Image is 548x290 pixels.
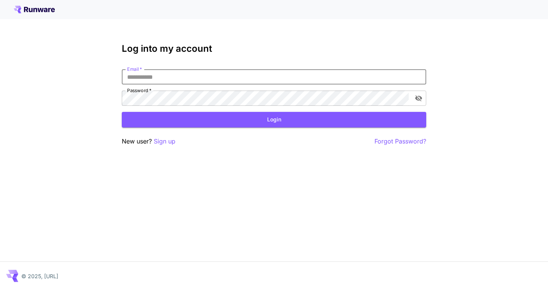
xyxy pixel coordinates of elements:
button: Sign up [154,137,175,146]
p: New user? [122,137,175,146]
button: toggle password visibility [412,91,425,105]
label: Email [127,66,142,72]
label: Password [127,87,151,94]
p: © 2025, [URL] [21,272,58,280]
button: Forgot Password? [374,137,426,146]
h3: Log into my account [122,43,426,54]
button: Login [122,112,426,127]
